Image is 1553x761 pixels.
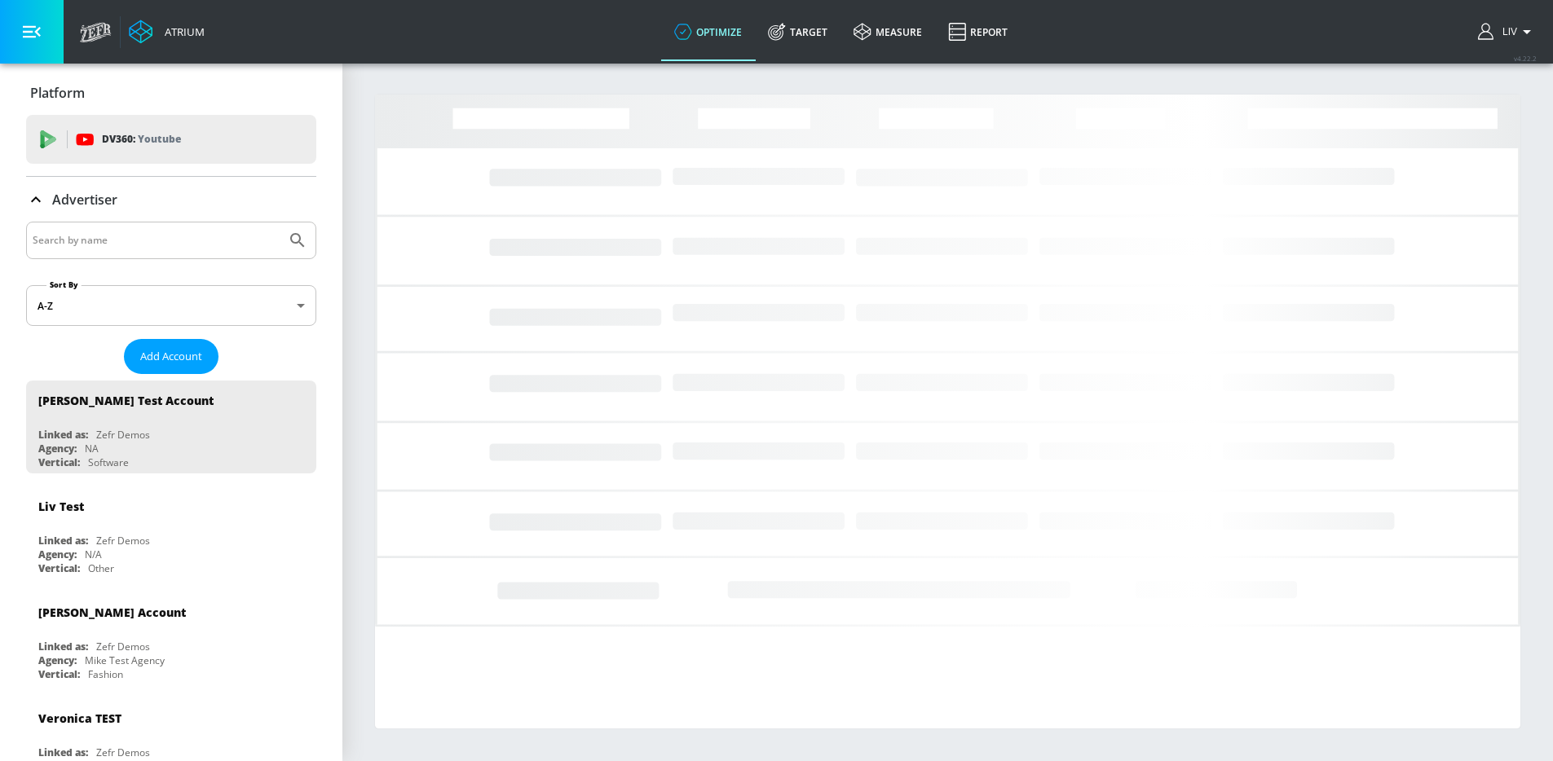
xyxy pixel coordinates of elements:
div: Linked as: [38,640,88,653]
div: Zefr Demos [96,534,150,548]
div: DV360: Youtube [26,115,316,164]
a: Atrium [129,20,205,44]
div: Liv TestLinked as:Zefr DemosAgency:N/AVertical:Other [26,486,316,579]
span: v 4.22.2 [1514,54,1537,63]
div: [PERSON_NAME] Test AccountLinked as:Zefr DemosAgency:NAVertical:Software [26,380,316,473]
div: A-Z [26,285,316,326]
div: Linked as: [38,428,88,442]
p: DV360: [102,130,181,148]
div: Vertical: [38,667,80,681]
p: Platform [30,84,85,102]
a: measure [840,2,935,61]
a: Target [755,2,840,61]
div: Other [88,561,114,575]
div: N/A [85,548,102,561]
div: [PERSON_NAME] AccountLinked as:Zefr DemosAgency:Mike Test AgencyVertical:Fashion [26,592,316,685]
div: Agency: [38,548,77,561]
div: Software [88,455,129,469]
a: optimize [661,2,755,61]
div: [PERSON_NAME] Test Account [38,393,214,408]
span: Add Account [140,347,202,366]
div: Fashion [88,667,123,681]
div: Atrium [158,24,205,39]
button: Add Account [124,339,218,374]
p: Youtube [138,130,181,147]
div: Zefr Demos [96,428,150,442]
button: Liv [1478,22,1537,42]
div: Linked as: [38,534,88,548]
div: Advertiser [26,177,316,222]
div: Vertical: [38,455,80,469]
div: Agency: [38,442,77,455]
label: Sort By [46,279,82,290]
input: Search by name [33,230,280,251]
div: Mike Test Agency [85,653,165,667]
div: Platform [26,70,316,116]
p: Advertiser [52,191,117,209]
div: NA [85,442,99,455]
div: Vertical: [38,561,80,575]
span: login as: liv.ho@zefr.com [1496,26,1517,37]
div: Zefr Demos [96,640,150,653]
div: Liv Test [38,499,84,514]
div: Veronica TEST [38,710,121,726]
a: Report [935,2,1021,61]
div: Zefr Demos [96,746,150,759]
div: Agency: [38,653,77,667]
div: [PERSON_NAME] Account [38,605,186,620]
div: Linked as: [38,746,88,759]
